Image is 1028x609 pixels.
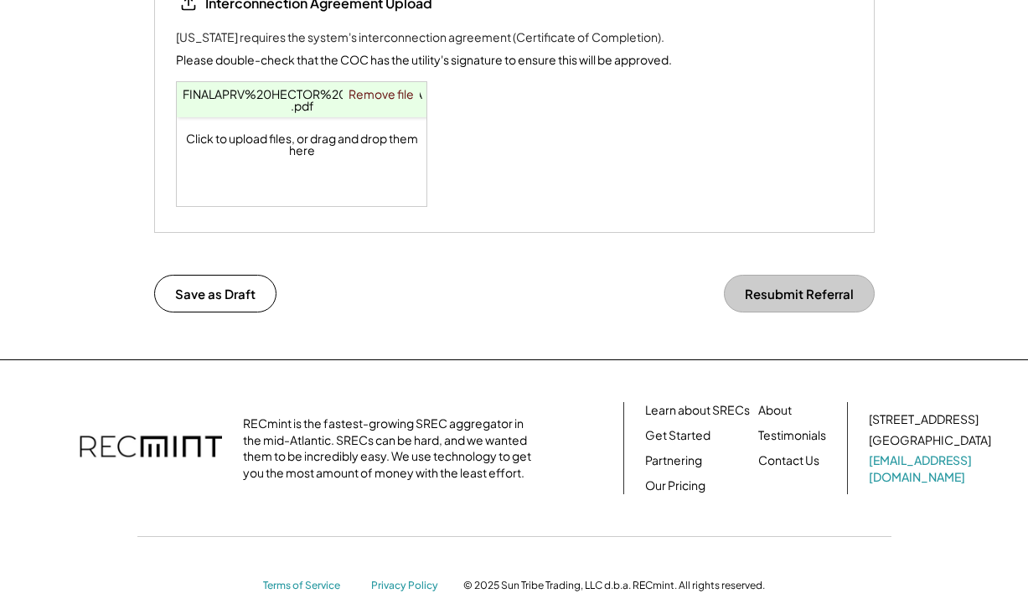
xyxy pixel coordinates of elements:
a: Partnering [645,452,702,469]
div: Click to upload files, or drag and drop them here [177,82,428,206]
a: Learn about SRECs [645,402,750,419]
a: Our Pricing [645,477,705,494]
div: [US_STATE] requires the system's interconnection agreement (Certificate of Completion). [176,28,664,46]
a: [EMAIL_ADDRESS][DOMAIN_NAME] [869,452,994,485]
button: Save as Draft [154,275,276,312]
a: Terms of Service [263,579,355,593]
div: [GEOGRAPHIC_DATA] [869,432,991,449]
div: Please double-check that the COC has the utility's signature to ensure this will be approved. [176,51,672,69]
a: FINALAPRV%20HECTOR%20A%20RIVERA.pdf [183,86,422,113]
div: RECmint is the fastest-growing SREC aggregator in the mid-Atlantic. SRECs can be hard, and we wan... [243,415,540,481]
div: © 2025 Sun Tribe Trading, LLC d.b.a. RECmint. All rights reserved. [463,579,765,592]
a: Privacy Policy [371,579,447,593]
button: Resubmit Referral [724,275,875,312]
a: Get Started [645,427,710,444]
a: Contact Us [758,452,819,469]
div: [STREET_ADDRESS] [869,411,979,428]
img: recmint-logotype%403x.png [80,419,222,477]
a: Remove file [343,82,420,106]
a: Testimonials [758,427,826,444]
a: About [758,402,792,419]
